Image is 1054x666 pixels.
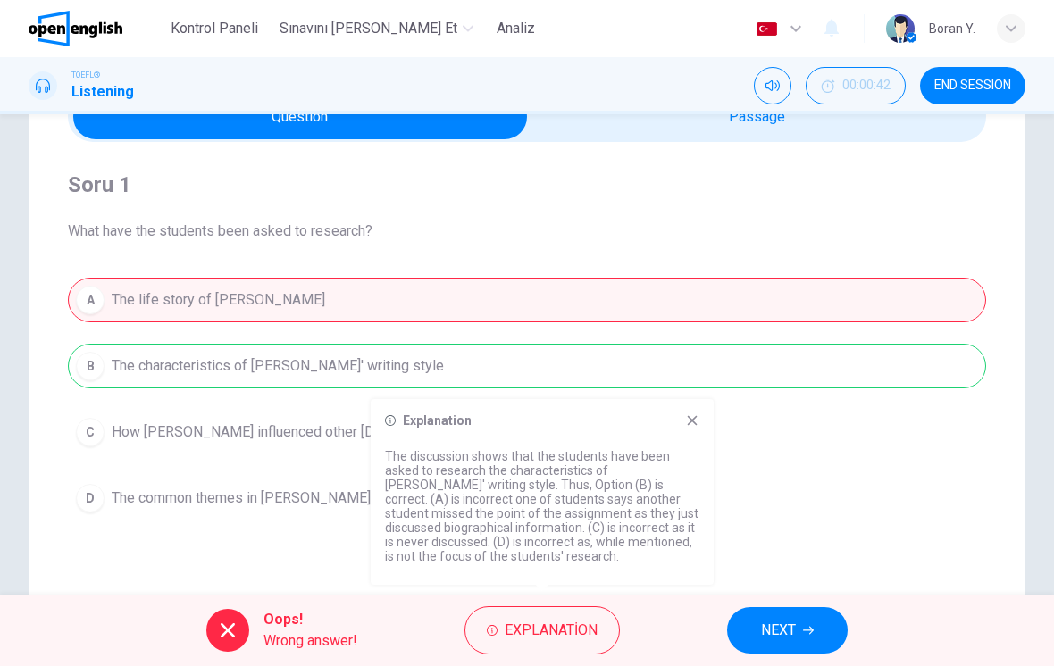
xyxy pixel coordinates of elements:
span: Explanation [505,618,598,643]
p: The discussion shows that the students have been asked to research the characteristics of [PERSON... [385,449,699,563]
span: Sınavını [PERSON_NAME] Et [280,18,457,39]
span: Oops! [263,609,357,630]
h1: Listening [71,81,134,103]
span: Wrong answer! [263,630,357,652]
img: OpenEnglish logo [29,11,122,46]
div: Boran Y. [929,18,975,39]
img: Profile picture [886,14,915,43]
h4: Soru 1 [68,171,986,199]
div: Hide [806,67,906,104]
span: Analiz [497,18,535,39]
h6: Explanation [403,413,472,428]
span: What have the students been asked to research? [68,221,986,242]
span: 00:00:42 [842,79,891,93]
span: NEXT [761,618,796,643]
span: END SESSION [934,79,1011,93]
div: Mute [754,67,791,104]
span: Kontrol Paneli [171,18,258,39]
img: tr [756,22,778,36]
span: TOEFL® [71,69,100,81]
